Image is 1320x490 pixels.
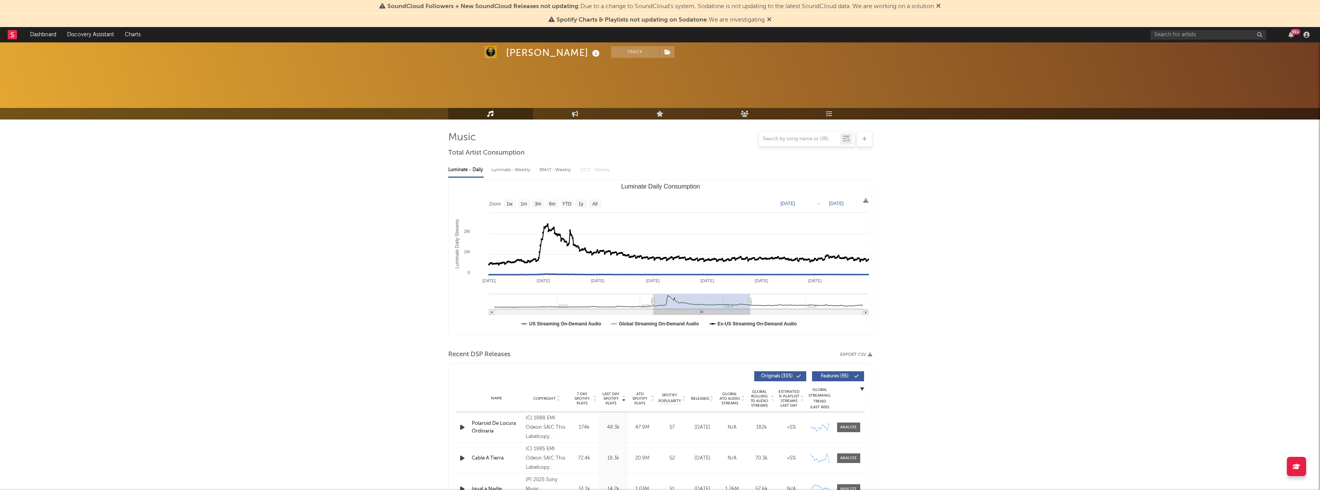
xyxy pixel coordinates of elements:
[25,27,62,42] a: Dashboard
[621,183,700,190] text: Luminate Daily Consumption
[812,371,864,381] button: Features(95)
[572,424,597,431] div: 174k
[936,3,941,10] span: Dismiss
[808,278,822,283] text: [DATE]
[464,229,469,234] text: 2M
[719,424,745,431] div: N/A
[659,424,686,431] div: 57
[464,249,469,254] text: 1M
[467,270,469,275] text: 0
[491,163,532,177] div: Luminate - Weekly
[448,148,525,158] span: Total Artist Consumption
[619,321,699,327] text: Global Streaming On-Demand Audio
[658,392,681,404] span: Spotify Popularity
[817,374,853,379] span: Features ( 95 )
[1288,32,1294,38] button: 99+
[472,420,522,435] a: Polaroid De Locura Ordinaria
[717,321,797,327] text: Ex-US Streaming On-Demand Audio
[526,414,568,441] div: (C) 1988 EMI Odeon SAIC This Labelcopy information is the subject of Copyright Protection. All ri...
[749,424,775,431] div: 182k
[557,17,765,23] span: : We are investigating
[759,374,795,379] span: Originals ( 305 )
[779,455,804,462] div: <5%
[472,455,522,462] a: Cable A Tierra
[506,46,602,59] div: [PERSON_NAME]
[557,17,707,23] span: Spotify Charts & Playlists not updating on Sodatone
[759,136,840,142] input: Search by song name or URL
[630,455,655,462] div: 20.9M
[592,201,597,207] text: All
[536,278,550,283] text: [DATE]
[1291,29,1300,35] div: 99 +
[387,3,578,10] span: SoundCloud Followers + New SoundCloud Releases not updating
[1150,30,1266,40] input: Search for artists
[529,321,601,327] text: US Streaming On-Demand Audio
[601,392,621,406] span: Last Day Spotify Plays
[472,396,522,401] div: Name
[520,201,527,207] text: 1m
[780,201,795,206] text: [DATE]
[119,27,146,42] a: Charts
[808,387,831,410] div: Global Streaming Trend (Last 60D)
[591,278,604,283] text: [DATE]
[62,27,119,42] a: Discovery Assistant
[691,396,709,401] span: Released
[646,278,659,283] text: [DATE]
[526,445,568,472] div: (C) 1985 EMI Odeon SAIC This Labelcopy information is the subject of Copyright Protection. All ri...
[749,389,770,408] span: Global Rolling 7D Audio Streams
[506,201,513,207] text: 1w
[689,455,715,462] div: [DATE]
[448,350,511,359] span: Recent DSP Releases
[829,201,844,206] text: [DATE]
[489,201,501,207] text: Zoom
[719,392,740,406] span: Global ATD Audio Streams
[779,424,804,431] div: <5%
[767,17,772,23] span: Dismiss
[562,201,571,207] text: YTD
[535,201,541,207] text: 3m
[754,371,806,381] button: Originals(305)
[572,392,592,406] span: 7 Day Spotify Plays
[533,396,556,401] span: Copyright
[700,278,714,283] text: [DATE]
[387,3,934,10] span: : Due to a change to SoundCloud's system, Sodatone is not updating to the latest SoundCloud data....
[448,163,484,177] div: Luminate - Daily
[689,424,715,431] div: [DATE]
[578,201,583,207] text: 1y
[449,180,872,334] svg: Luminate Daily Consumption
[611,46,659,58] button: Track
[540,163,572,177] div: BMAT - Weekly
[630,392,650,406] span: ATD Spotify Plays
[749,455,775,462] div: 70.3k
[601,424,626,431] div: 48.3k
[454,219,459,268] text: Luminate Daily Streams
[630,424,655,431] div: 47.9M
[719,455,745,462] div: N/A
[659,455,686,462] div: 52
[601,455,626,462] div: 18.3k
[549,201,555,207] text: 6m
[779,389,800,408] span: Estimated % Playlist Streams Last Day
[755,278,768,283] text: [DATE]
[482,278,496,283] text: [DATE]
[572,455,597,462] div: 72.4k
[816,201,821,206] text: →
[840,352,872,357] button: Export CSV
